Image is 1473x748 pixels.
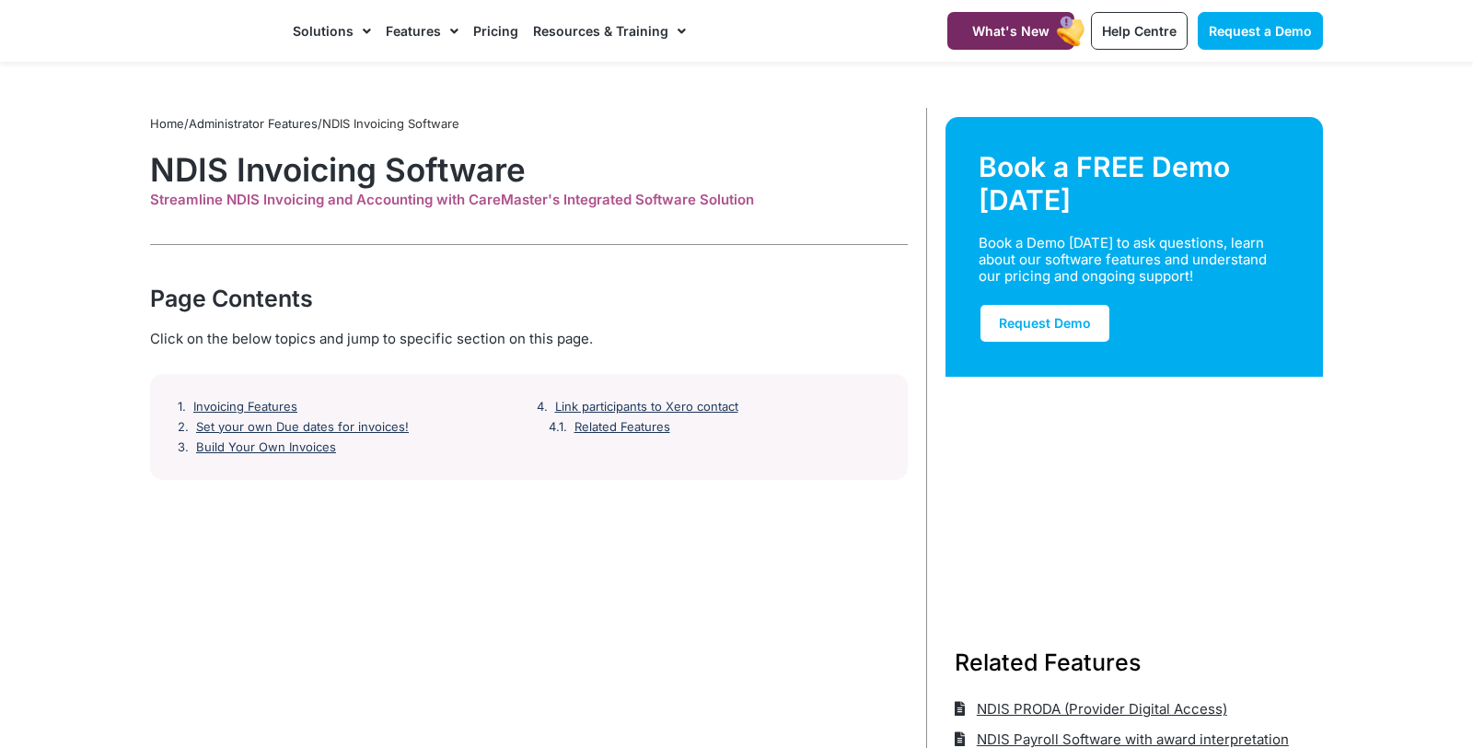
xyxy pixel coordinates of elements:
[555,400,738,415] a: Link participants to Xero contact
[979,235,1268,285] div: Book a Demo [DATE] to ask questions, learn about our software features and understand our pricing...
[193,400,297,415] a: Invoicing Features
[1198,12,1323,50] a: Request a Demo
[196,420,409,435] a: Set your own Due dates for invoices!
[574,420,670,435] a: Related Features
[947,12,1074,50] a: What's New
[1102,23,1177,39] span: Help Centre
[979,150,1290,216] div: Book a FREE Demo [DATE]
[999,315,1091,331] span: Request Demo
[196,440,336,455] a: Build Your Own Invoices
[150,116,184,131] a: Home
[150,18,274,45] img: CareMaster Logo
[150,329,908,349] div: Click on the below topics and jump to specific section on this page.
[1209,23,1312,39] span: Request a Demo
[945,377,1323,602] img: Support Worker and NDIS Participant out for a coffee.
[1091,12,1188,50] a: Help Centre
[189,116,318,131] a: Administrator Features
[955,646,1314,679] h3: Related Features
[150,282,908,315] div: Page Contents
[972,23,1050,39] span: What's New
[955,694,1227,724] a: NDIS PRODA (Provider Digital Access)
[322,116,459,131] span: NDIS Invoicing Software
[150,116,459,131] span: / /
[972,694,1227,724] span: NDIS PRODA (Provider Digital Access)
[150,150,908,189] h1: NDIS Invoicing Software
[150,192,908,208] div: Streamline NDIS Invoicing and Accounting with CareMaster's Integrated Software Solution
[979,303,1111,344] a: Request Demo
